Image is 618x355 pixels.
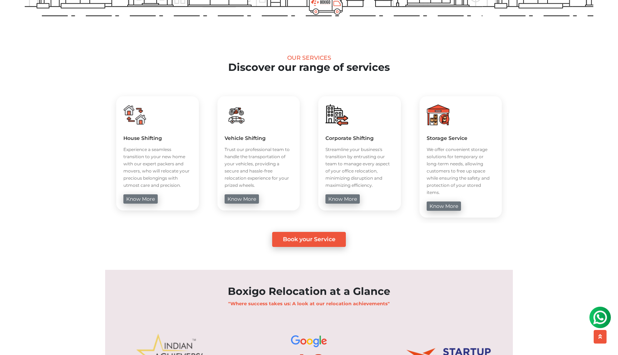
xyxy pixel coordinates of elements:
[123,135,192,141] h5: House Shifting
[325,146,394,189] p: Streamline your business's transition by entrusting our team to manage every aspect of your offic...
[427,103,450,126] img: boxigo_packers_and_movers_huge_savings
[123,103,146,126] img: boxigo_packers_and_movers_huge_savings
[25,54,593,61] div: Our Services
[105,285,513,298] h2: Boxigo Relocation at a Glance
[427,135,495,141] h5: Storage Service
[25,61,593,74] h2: Discover our range of services
[427,201,461,211] a: know more
[123,146,192,189] p: Experience a seamless transition to your new home with our expert packers and movers, who will re...
[325,103,348,126] img: boxigo_packers_and_movers_huge_savings
[225,194,259,204] a: know more
[7,7,21,21] img: whatsapp-icon.svg
[225,135,293,141] h5: Vehicle Shifting
[427,146,495,196] p: We offer convenient storage solutions for temporary or long-term needs, allowing customers to fre...
[272,232,346,247] a: Book your Service
[225,103,247,126] img: boxigo_packers_and_movers_huge_savings
[228,301,390,306] b: "Where success takes us: A look at our relocation achievements"
[325,194,360,204] a: know more
[225,146,293,189] p: Trust our professional team to handle the transportation of your vehicles, providing a secure and...
[123,194,158,204] a: know more
[594,330,607,344] button: scroll up
[325,135,394,141] h5: Corporate Shifting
